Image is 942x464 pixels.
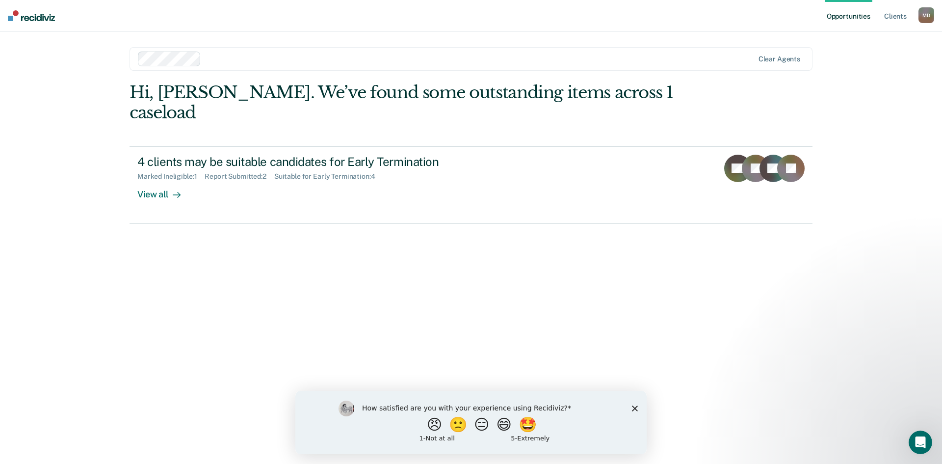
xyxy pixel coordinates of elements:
div: 4 clients may be suitable candidates for Early Termination [137,155,482,169]
button: MD [918,7,934,23]
div: Hi, [PERSON_NAME]. We’ve found some outstanding items across 1 caseload [130,82,676,123]
div: Report Submitted : 2 [205,172,274,181]
a: 4 clients may be suitable candidates for Early TerminationMarked Ineligible:1Report Submitted:2Su... [130,146,812,224]
div: Clear agents [759,55,800,63]
iframe: Intercom live chat [909,431,932,454]
div: M D [918,7,934,23]
img: Recidiviz [8,10,55,21]
div: Marked Ineligible : 1 [137,172,205,181]
iframe: Survey by Kim from Recidiviz [295,391,647,454]
div: Suitable for Early Termination : 4 [274,172,383,181]
div: View all [137,181,192,200]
